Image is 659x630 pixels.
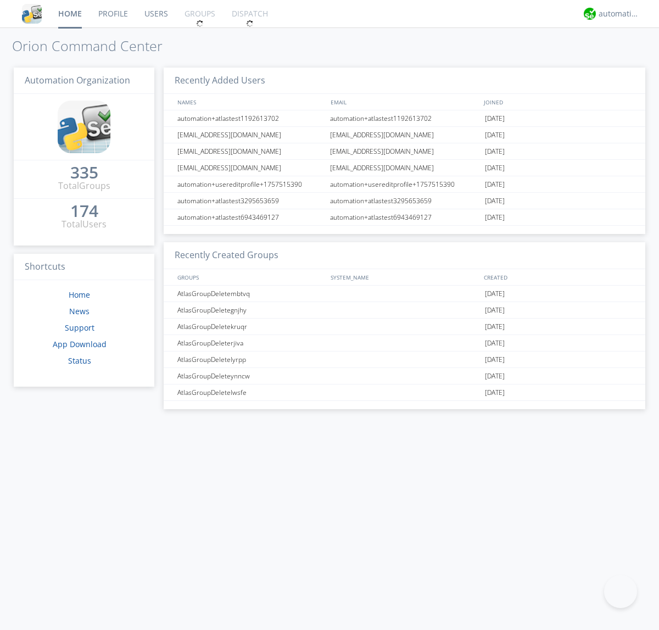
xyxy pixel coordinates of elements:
h3: Recently Created Groups [164,242,645,269]
span: [DATE] [485,302,505,319]
div: [EMAIL_ADDRESS][DOMAIN_NAME] [175,127,327,143]
iframe: Toggle Customer Support [604,575,637,608]
div: Total Users [62,218,107,231]
a: automation+atlastest1192613702automation+atlastest1192613702[DATE] [164,110,645,127]
span: [DATE] [485,209,505,226]
span: [DATE] [485,193,505,209]
a: Status [68,355,91,366]
div: [EMAIL_ADDRESS][DOMAIN_NAME] [327,160,482,176]
a: automation+atlastest6943469127automation+atlastest6943469127[DATE] [164,209,645,226]
a: 174 [70,205,98,218]
h3: Shortcuts [14,254,154,281]
span: [DATE] [485,127,505,143]
span: [DATE] [485,110,505,127]
div: automation+usereditprofile+1757515390 [327,176,482,192]
div: [EMAIL_ADDRESS][DOMAIN_NAME] [327,143,482,159]
span: [DATE] [485,352,505,368]
div: [EMAIL_ADDRESS][DOMAIN_NAME] [175,160,327,176]
span: [DATE] [485,335,505,352]
a: AtlasGroupDeletembtvq[DATE] [164,286,645,302]
a: App Download [53,339,107,349]
a: [EMAIL_ADDRESS][DOMAIN_NAME][EMAIL_ADDRESS][DOMAIN_NAME][DATE] [164,160,645,176]
span: [DATE] [485,319,505,335]
span: [DATE] [485,143,505,160]
h3: Recently Added Users [164,68,645,94]
div: AtlasGroupDeletembtvq [175,286,327,302]
a: AtlasGroupDeletekruqr[DATE] [164,319,645,335]
a: Home [69,289,90,300]
div: NAMES [175,94,325,110]
div: automation+atlastest3295653659 [327,193,482,209]
div: SYSTEM_NAME [328,269,481,285]
div: GROUPS [175,269,325,285]
div: AtlasGroupDeleterjiva [175,335,327,351]
a: AtlasGroupDeleteynncw[DATE] [164,368,645,384]
a: [EMAIL_ADDRESS][DOMAIN_NAME][EMAIL_ADDRESS][DOMAIN_NAME][DATE] [164,143,645,160]
div: AtlasGroupDeleteynncw [175,368,327,384]
div: CREATED [481,269,635,285]
div: AtlasGroupDeletelyrpp [175,352,327,367]
a: AtlasGroupDeletelyrpp[DATE] [164,352,645,368]
div: [EMAIL_ADDRESS][DOMAIN_NAME] [175,143,327,159]
span: [DATE] [485,160,505,176]
div: 174 [70,205,98,216]
div: automation+atlastest6943469127 [175,209,327,225]
a: 335 [70,167,98,180]
div: automation+atlastest3295653659 [175,193,327,209]
span: [DATE] [485,286,505,302]
div: automation+atlastest1192613702 [327,110,482,126]
a: automation+usereditprofile+1757515390automation+usereditprofile+1757515390[DATE] [164,176,645,193]
span: Automation Organization [25,74,130,86]
a: News [69,306,90,316]
div: AtlasGroupDeletekruqr [175,319,327,334]
span: [DATE] [485,176,505,193]
div: automation+atlas [599,8,640,19]
div: AtlasGroupDeletegnjhy [175,302,327,318]
img: cddb5a64eb264b2086981ab96f4c1ba7 [22,4,42,24]
div: AtlasGroupDeletelwsfe [175,384,327,400]
span: [DATE] [485,384,505,401]
a: Support [65,322,94,333]
div: automation+atlastest1192613702 [175,110,327,126]
div: automation+atlastest6943469127 [327,209,482,225]
img: spin.svg [196,20,204,27]
img: spin.svg [246,20,254,27]
a: AtlasGroupDeletelwsfe[DATE] [164,384,645,401]
div: [EMAIL_ADDRESS][DOMAIN_NAME] [327,127,482,143]
div: JOINED [481,94,635,110]
a: AtlasGroupDeleterjiva[DATE] [164,335,645,352]
img: cddb5a64eb264b2086981ab96f4c1ba7 [58,101,110,153]
a: [EMAIL_ADDRESS][DOMAIN_NAME][EMAIL_ADDRESS][DOMAIN_NAME][DATE] [164,127,645,143]
a: AtlasGroupDeletegnjhy[DATE] [164,302,645,319]
img: d2d01cd9b4174d08988066c6d424eccd [584,8,596,20]
div: Total Groups [58,180,110,192]
span: [DATE] [485,368,505,384]
div: EMAIL [328,94,481,110]
div: automation+usereditprofile+1757515390 [175,176,327,192]
div: 335 [70,167,98,178]
a: automation+atlastest3295653659automation+atlastest3295653659[DATE] [164,193,645,209]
